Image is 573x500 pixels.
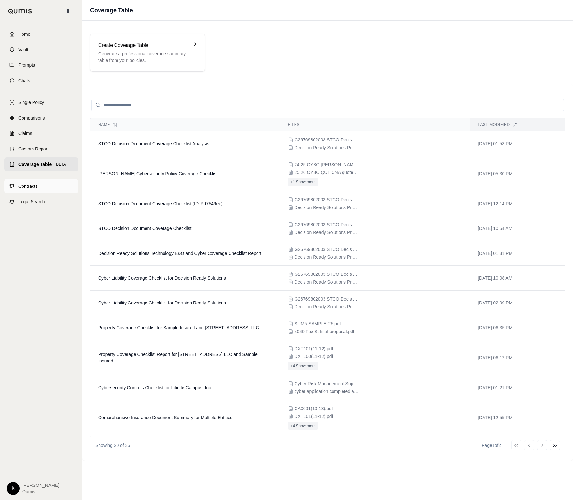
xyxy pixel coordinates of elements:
span: G26769802003 STCO DecisionR2083882283158AM (1).pdf [295,221,359,228]
span: 4040 Fox St final proposal.pdf [295,328,354,335]
span: DXT101(11-12).pdf [295,413,333,419]
span: Cyber Risk Management Supplementary_Tech and Media (US) v1.0.pdf [295,380,359,387]
th: Files [280,118,470,131]
span: CA0001(10-13).pdf [295,405,333,412]
a: Contracts [4,179,78,193]
span: [PERSON_NAME] [22,482,59,488]
a: Chats [4,73,78,88]
span: Comparisons [18,115,45,121]
span: Decision Ready Solutions Primary Quote (1).pdf [295,204,359,211]
span: Decision Ready Solutions Primary Quote (1).pdf [295,144,359,151]
td: [DATE] 12:55 PM [470,400,565,435]
span: Property Coverage Checklist Report for 4040 FOX STREET LLC and Sample Insured [98,352,258,363]
p: Generate a professional coverage summary table from your policies. [98,51,188,63]
img: Qumis Logo [8,9,32,14]
span: Chats [18,77,30,84]
span: Cyber Liability Coverage Checklist for Decision Ready Solutions [98,275,226,281]
td: [DATE] 01:21 PM [470,375,565,400]
span: Decision Ready Solutions Primary Quote (1).pdf [295,229,359,236]
span: 25 26 CYBC QUT CNA quote.pdf [295,169,359,176]
span: Qumis [22,488,59,495]
td: [DATE] 01:53 PM [470,131,565,156]
div: Page 1 of 2 [482,442,501,448]
p: Showing 20 of 36 [95,442,130,448]
span: STCO Decision Document Coverage Checklist Analysis [98,141,209,146]
span: G26769802003 STCO DecisionR2083882283158AM (1).pdf [295,137,359,143]
a: Prompts [4,58,78,72]
span: Claims [18,130,32,137]
span: Prompts [18,62,35,68]
span: Decision Ready Solutions Primary Quote (1).pdf [295,254,359,260]
span: Beazley Cybersecurity Policy Coverage Checklist [98,171,218,176]
span: Comprehensive Insurance Document Summary for Multiple Entities [98,415,232,420]
td: [DATE] 06:35 PM [470,315,565,340]
button: +4 Show more [288,362,318,370]
span: G26769802003 STCO DecisionR2083882283158AM (1).pdf [295,197,359,203]
span: Decision Ready Solutions Primary Quote (1).pdf [295,303,359,310]
span: G26769802003 STCO DecisionR2083882283158AM (1).pdf [295,296,359,302]
span: Vault [18,46,28,53]
div: Last modified [478,122,557,127]
span: STCO Decision Document Coverage Checklist (ID: 9d7549ee) [98,201,223,206]
span: BETA [54,161,68,168]
span: Contracts [18,183,38,189]
span: 24 25 CYBC Beazley Policy.pdf [295,161,359,168]
h1: Coverage Table [90,6,133,15]
td: [DATE] 02:09 PM [470,291,565,315]
span: SUM5-SAMPLE-25.pdf [295,321,341,327]
a: Claims [4,126,78,140]
td: [DATE] 05:30 PM [470,156,565,191]
div: Name [98,122,273,127]
td: [DATE] 12:31 PM [470,435,565,460]
span: Legal Search [18,198,45,205]
div: K [7,482,20,495]
span: cyber application completed at bay infinite.pdf [295,388,359,395]
td: [DATE] 12:14 PM [470,191,565,216]
td: [DATE] 06:12 PM [470,340,565,375]
a: Custom Report [4,142,78,156]
span: G26769802003 STCO DecisionR2083882283158AM (1).pdf [295,271,359,277]
button: +4 Show more [288,422,318,430]
span: DXT101(11-12).pdf [295,345,333,352]
span: Custom Report [18,146,49,152]
span: Property Coverage Checklist for Sample Insured and 4040 Fox Street LLC [98,325,259,330]
a: Coverage TableBETA [4,157,78,171]
a: Comparisons [4,111,78,125]
a: Legal Search [4,195,78,209]
h3: Create Coverage Table [98,42,188,49]
td: [DATE] 10:54 AM [470,216,565,241]
span: Decision Ready Solutions Primary Quote (1).pdf [295,279,359,285]
a: Single Policy [4,95,78,110]
span: Coverage Table [18,161,52,168]
td: [DATE] 10:08 AM [470,266,565,291]
span: Home [18,31,30,37]
span: Single Policy [18,99,44,106]
span: Decision Ready Solutions Technology E&O and Cyber Coverage Checklist Report [98,251,261,256]
span: Cyber Liability Coverage Checklist for Decision Ready Solutions [98,300,226,305]
span: Cybersecurity Controls Checklist for Infinite Campus, Inc. [98,385,212,390]
span: STCO Decision Document Coverage Checklist [98,226,191,231]
button: Collapse sidebar [64,6,74,16]
a: Vault [4,43,78,57]
td: [DATE] 01:31 PM [470,241,565,266]
span: G26769802003 STCO DecisionR2083882283158AM (1).pdf [295,246,359,253]
button: +1 Show more [288,178,318,186]
a: Home [4,27,78,41]
span: DXT100(11-12).pdf [295,353,333,360]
